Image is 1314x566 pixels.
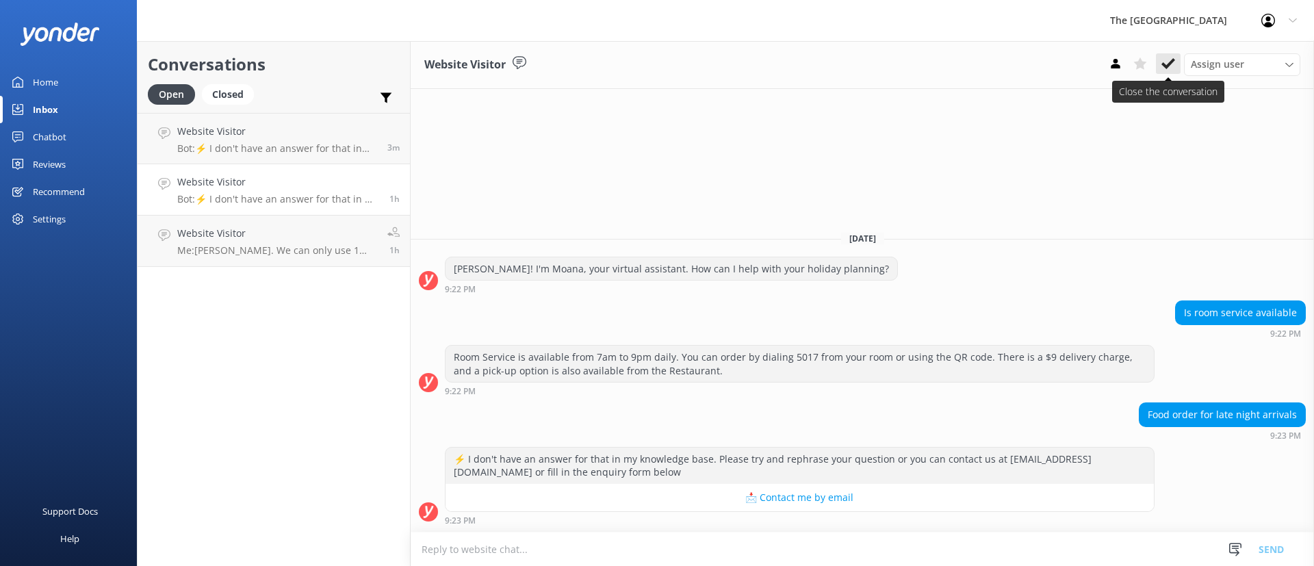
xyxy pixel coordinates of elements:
[445,517,476,525] strong: 9:23 PM
[138,216,410,267] a: Website VisitorMe:[PERSON_NAME]. We can only use 1 promo code at a time.1h
[389,193,400,205] span: 09:23pm 18-Aug-2025 (UTC -10:00) Pacific/Honolulu
[177,142,377,155] p: Bot: ⚡ I don't have an answer for that in my knowledge base. Please try and rephrase your questio...
[42,498,98,525] div: Support Docs
[1270,330,1301,338] strong: 9:22 PM
[177,124,377,139] h4: Website Visitor
[446,448,1154,484] div: ⚡ I don't have an answer for that in my knowledge base. Please try and rephrase your question or ...
[1270,432,1301,440] strong: 9:23 PM
[177,244,377,257] p: Me: [PERSON_NAME]. We can only use 1 promo code at a time.
[445,515,1155,525] div: 09:23pm 18-Aug-2025 (UTC -10:00) Pacific/Honolulu
[387,142,400,153] span: 10:56pm 18-Aug-2025 (UTC -10:00) Pacific/Honolulu
[202,84,254,105] div: Closed
[33,205,66,233] div: Settings
[60,525,79,552] div: Help
[33,123,66,151] div: Chatbot
[1175,329,1306,338] div: 09:22pm 18-Aug-2025 (UTC -10:00) Pacific/Honolulu
[1184,53,1300,75] div: Assign User
[202,86,261,101] a: Closed
[33,68,58,96] div: Home
[446,257,897,281] div: [PERSON_NAME]! I'm Moana, your virtual assistant. How can I help with your holiday planning?
[1191,57,1244,72] span: Assign user
[389,244,400,256] span: 09:05pm 18-Aug-2025 (UTC -10:00) Pacific/Honolulu
[446,484,1154,511] button: 📩 Contact me by email
[1139,430,1306,440] div: 09:23pm 18-Aug-2025 (UTC -10:00) Pacific/Honolulu
[148,51,400,77] h2: Conversations
[138,113,410,164] a: Website VisitorBot:⚡ I don't have an answer for that in my knowledge base. Please try and rephras...
[177,193,379,205] p: Bot: ⚡ I don't have an answer for that in my knowledge base. Please try and rephrase your questio...
[138,164,410,216] a: Website VisitorBot:⚡ I don't have an answer for that in my knowledge base. Please try and rephras...
[445,284,898,294] div: 09:22pm 18-Aug-2025 (UTC -10:00) Pacific/Honolulu
[446,346,1154,382] div: Room Service is available from 7am to 9pm daily. You can order by dialing 5017 from your room or ...
[1139,403,1305,426] div: Food order for late night arrivals
[841,233,884,244] span: [DATE]
[21,23,99,45] img: yonder-white-logo.png
[445,386,1155,396] div: 09:22pm 18-Aug-2025 (UTC -10:00) Pacific/Honolulu
[33,96,58,123] div: Inbox
[33,151,66,178] div: Reviews
[445,387,476,396] strong: 9:22 PM
[148,84,195,105] div: Open
[148,86,202,101] a: Open
[424,56,506,74] h3: Website Visitor
[177,175,379,190] h4: Website Visitor
[445,285,476,294] strong: 9:22 PM
[177,226,377,241] h4: Website Visitor
[33,178,85,205] div: Recommend
[1176,301,1305,324] div: Is room service available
